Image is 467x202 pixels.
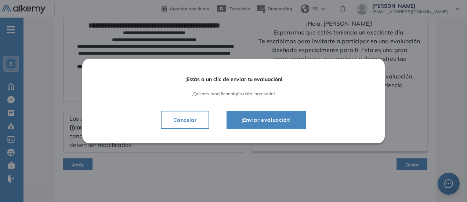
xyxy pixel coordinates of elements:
span: ¡Estás a un clic de enviar tu evaluación! [103,76,364,82]
button: ¡Enviar evaluación! [227,111,306,129]
button: Cancelar [161,111,209,129]
span: ¿Quieres modificar algún dato ingresado? [103,91,364,96]
span: ¡Enviar evaluación! [236,115,297,124]
span: Cancelar [167,115,203,124]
